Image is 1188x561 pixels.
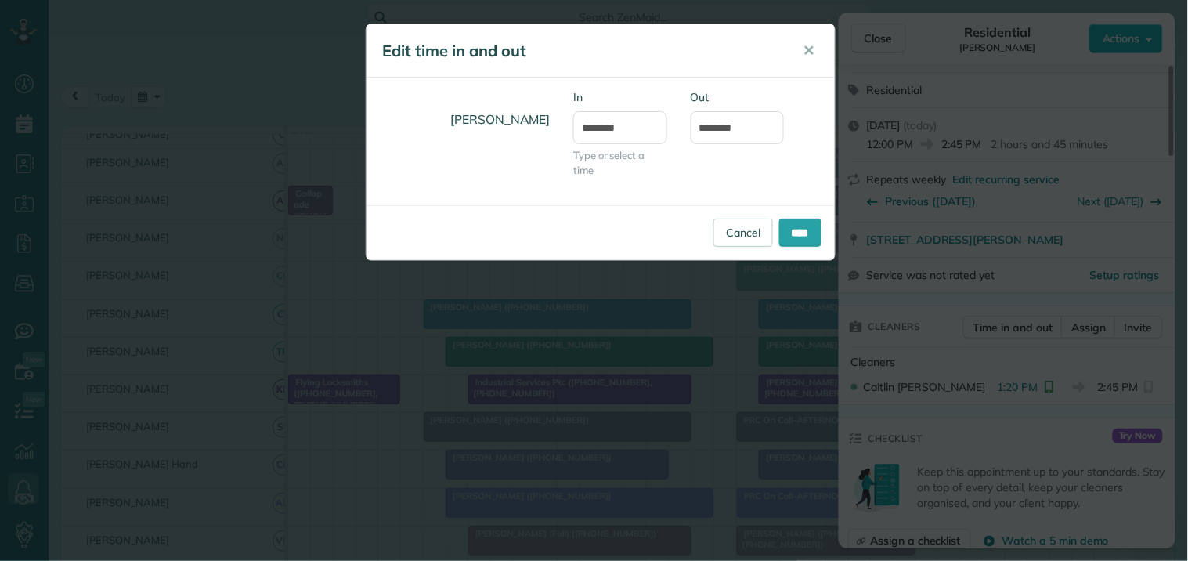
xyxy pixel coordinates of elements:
[573,89,667,105] label: In
[713,219,773,247] a: Cancel
[378,97,550,142] h4: [PERSON_NAME]
[803,42,815,60] span: ✕
[573,148,667,178] span: Type or select a time
[382,40,782,62] h5: Edit time in and out
[691,89,785,105] label: Out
